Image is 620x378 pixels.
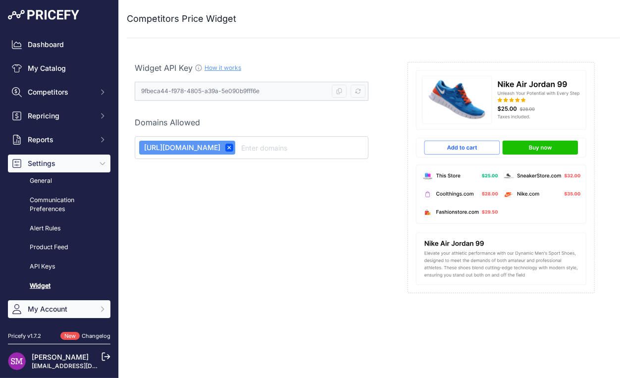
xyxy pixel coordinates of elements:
[8,155,110,172] button: Settings
[141,143,220,153] span: [URL][DOMAIN_NAME]
[60,332,80,340] span: New
[8,107,110,125] button: Repricing
[8,10,79,20] img: Pricefy Logo
[32,353,89,361] a: [PERSON_NAME]
[8,83,110,101] button: Competitors
[28,304,93,314] span: My Account
[205,64,241,71] a: How it works
[8,131,110,149] button: Reports
[8,220,110,237] a: Alert Rules
[239,142,364,154] input: Enter domains
[28,111,93,121] span: Repricing
[28,159,93,168] span: Settings
[8,59,110,77] a: My Catalog
[135,63,193,73] span: Widget API Key
[8,36,110,54] a: Dashboard
[32,362,135,370] a: [EMAIL_ADDRESS][DOMAIN_NAME]
[8,192,110,218] a: Communication Preferences
[8,239,110,256] a: Product Feed
[8,300,110,318] button: My Account
[127,12,236,26] h2: Competitors Price Widget
[28,135,93,145] span: Reports
[8,277,110,295] a: Widget
[8,258,110,275] a: API Keys
[8,172,110,190] a: General
[82,332,110,339] a: Changelog
[135,117,200,127] span: Domains Allowed
[28,87,93,97] span: Competitors
[8,332,41,340] div: Pricefy v1.7.2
